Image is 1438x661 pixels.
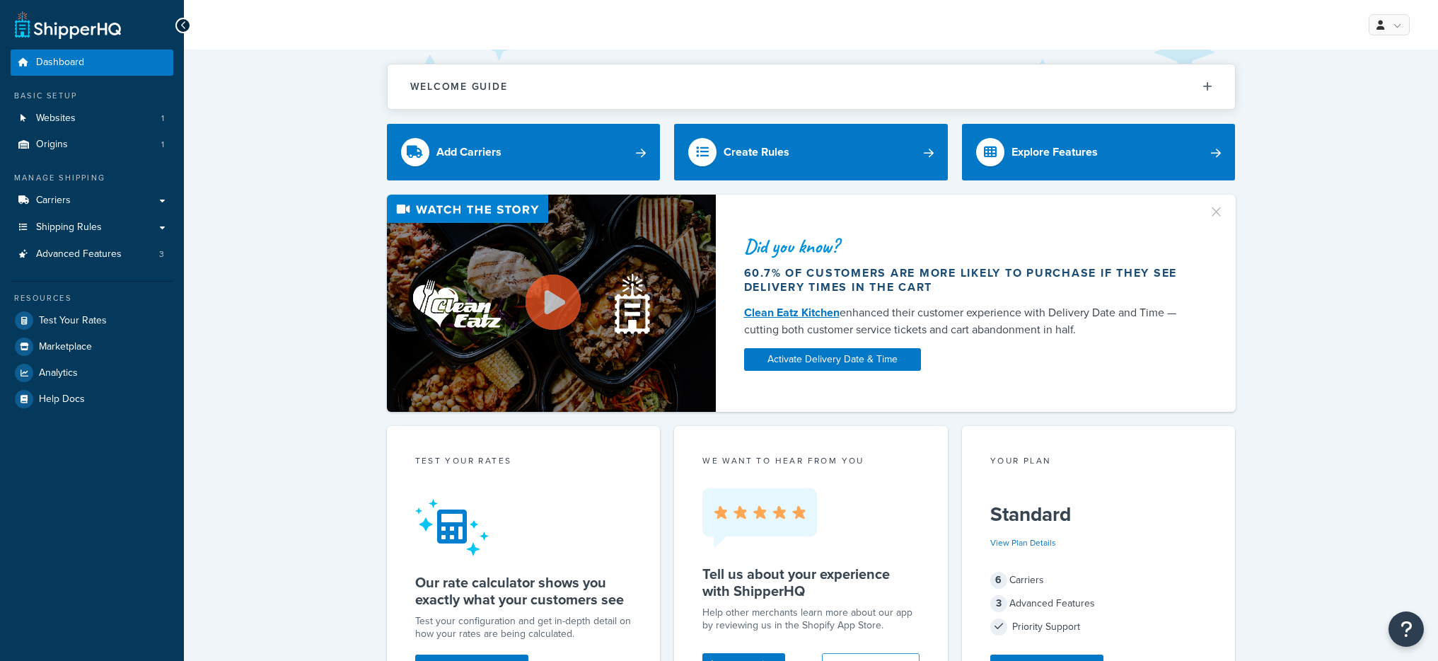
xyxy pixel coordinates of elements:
[11,308,173,333] a: Test Your Rates
[11,334,173,360] a: Marketplace
[415,454,632,471] div: Test your rates
[11,105,173,132] a: Websites1
[161,139,164,151] span: 1
[744,236,1191,256] div: Did you know?
[415,615,632,640] div: Test your configuration and get in-depth detail on how your rates are being calculated.
[39,315,107,327] span: Test Your Rates
[990,594,1207,614] div: Advanced Features
[702,607,920,632] p: Help other merchants learn more about our app by reviewing us in the Shopify App Store.
[1011,142,1098,162] div: Explore Features
[11,132,173,158] li: Origins
[674,124,948,180] a: Create Rules
[39,341,92,353] span: Marketplace
[1388,611,1424,647] button: Open Resource Center
[990,595,1007,612] span: 3
[415,574,632,608] h5: Our rate calculator shows you exactly what your customers see
[11,241,173,268] li: Advanced Features
[11,386,173,412] a: Help Docs
[36,113,76,125] span: Websites
[161,113,164,125] span: 1
[11,172,173,184] div: Manage Shipping
[11,105,173,132] li: Websites
[39,393,85,406] span: Help Docs
[744,304,1191,338] div: enhanced their customer experience with Delivery Date and Time — cutting both customer service ti...
[744,266,1191,294] div: 60.7% of customers are more likely to purchase if they see delivery times in the cart
[744,304,840,321] a: Clean Eatz Kitchen
[36,195,71,207] span: Carriers
[11,241,173,268] a: Advanced Features3
[387,195,716,412] img: Video thumbnail
[11,360,173,386] a: Analytics
[11,50,173,76] a: Dashboard
[11,132,173,158] a: Origins1
[159,248,164,260] span: 3
[387,124,661,180] a: Add Carriers
[702,454,920,467] p: we want to hear from you
[990,617,1207,637] div: Priority Support
[990,503,1207,526] h5: Standard
[11,90,173,102] div: Basic Setup
[36,248,122,260] span: Advanced Features
[990,536,1056,549] a: View Plan Details
[36,222,102,234] span: Shipping Rules
[962,124,1236,180] a: Explore Features
[39,367,78,379] span: Analytics
[990,572,1007,589] span: 6
[990,570,1207,590] div: Carriers
[436,142,501,162] div: Add Carriers
[11,292,173,304] div: Resources
[990,454,1207,471] div: Your Plan
[11,214,173,241] a: Shipping Rules
[11,188,173,214] a: Carriers
[744,348,921,371] a: Activate Delivery Date & Time
[36,57,84,69] span: Dashboard
[724,142,789,162] div: Create Rules
[388,64,1235,109] button: Welcome Guide
[410,81,508,92] h2: Welcome Guide
[36,139,68,151] span: Origins
[702,565,920,599] h5: Tell us about your experience with ShipperHQ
